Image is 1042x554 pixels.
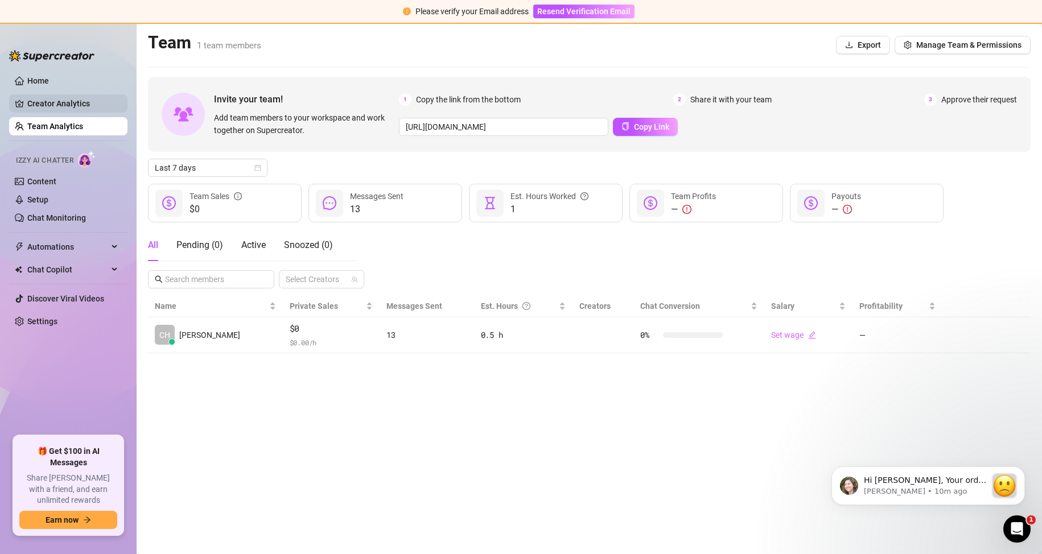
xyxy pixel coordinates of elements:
[155,159,261,176] span: Last 7 days
[76,355,151,400] button: Messages
[254,164,261,171] span: calendar
[165,273,258,286] input: Search members
[155,275,163,283] span: search
[50,43,172,53] p: Message from Ella, sent 10m ago
[522,300,530,312] span: question-circle
[214,111,394,137] span: Add team members to your workspace and work together on Supercreator.
[1027,515,1036,524] span: 1
[859,301,903,311] span: Profitability
[148,238,158,252] div: All
[836,36,890,54] button: Export
[27,294,104,303] a: Discover Viral Videos
[290,301,338,311] span: Private Sales
[38,253,101,264] div: 🌟 Supercreator
[671,192,716,201] span: Team Profits
[19,473,117,506] span: Share [PERSON_NAME] with a friend, and earn unlimited rewards
[350,192,403,201] span: Messages Sent
[895,36,1031,54] button: Manage Team & Permissions
[214,92,399,106] span: Invite your team!
[284,239,333,250] span: Snoozed ( 0 )
[84,5,146,24] h1: Messages
[27,94,118,113] a: Creator Analytics
[386,301,442,311] span: Messages Sent
[68,210,108,222] div: • 10m ago
[483,196,497,210] span: hourglass
[26,383,50,391] span: Home
[16,155,73,166] span: Izzy AI Chatter
[415,5,529,18] div: Please verify your Email address
[644,196,657,210] span: dollar-circle
[19,446,117,468] span: 🎁 Get $100 in AI Messages
[19,511,117,529] button: Earn nowarrow-right
[386,329,467,341] div: 13
[27,177,56,186] a: Content
[111,365,117,374] span: 1
[27,317,57,326] a: Settings
[15,266,22,274] img: Chat Copilot
[148,295,283,317] th: Name
[190,202,242,216] span: $0
[27,238,108,256] span: Automations
[350,202,403,216] span: 13
[403,7,411,15] span: exclamation-circle
[83,516,91,524] span: arrow-right
[11,251,25,265] img: Ella avatar
[613,118,678,136] button: Copy Link
[573,295,633,317] th: Creators
[179,329,240,341] span: [PERSON_NAME]
[234,190,242,202] span: info-circle
[241,239,266,250] span: Active
[904,41,912,49] span: setting
[673,93,686,106] span: 2
[481,300,557,312] div: Est. Hours
[351,276,358,283] span: team
[916,40,1022,49] span: Manage Team & Permissions
[858,40,881,49] span: Export
[634,122,669,131] span: Copy Link
[831,202,861,216] div: —
[831,192,861,201] span: Payouts
[15,242,24,251] span: thunderbolt
[941,93,1017,106] span: Approve their request
[46,515,79,524] span: Earn now
[162,196,176,210] span: dollar-circle
[27,195,48,204] a: Setup
[290,337,373,348] span: $ 0.00 /h
[190,190,242,202] div: Team Sales
[682,205,691,214] span: exclamation-circle
[580,190,588,202] span: question-circle
[533,5,635,18] button: Resend Verification Email
[771,301,794,311] span: Salary
[180,383,199,391] span: Help
[924,93,937,106] span: 3
[804,196,818,210] span: dollar-circle
[814,444,1042,523] iframe: Intercom notifications message
[104,253,136,264] div: • 2h ago
[92,387,135,395] span: Messages
[323,196,336,210] span: message
[510,190,588,202] div: Est. Hours Worked
[1003,515,1031,543] iframe: Intercom live chat
[9,50,94,61] img: logo-BBDzfeDw.svg
[671,202,716,216] div: —
[481,329,566,341] div: 0.5 h
[843,205,852,214] span: exclamation-circle
[690,93,772,106] span: Share it with your team
[50,32,172,233] span: Hi [PERSON_NAME], Your order didn’t go through :slightly_frowning_face: Unfortunately, your order...
[399,93,411,106] span: 1
[197,40,261,51] span: 1 team members
[159,329,170,341] span: CH
[416,93,521,106] span: Copy the link from the bottom
[152,355,228,400] button: Help
[852,317,942,353] td: —
[27,213,86,222] a: Chat Monitoring
[17,242,30,256] div: J
[176,238,223,252] div: Pending ( 0 )
[845,41,853,49] span: download
[52,320,175,343] button: Send us a message
[155,300,267,312] span: Name
[621,122,629,130] span: copy
[27,76,49,85] a: Home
